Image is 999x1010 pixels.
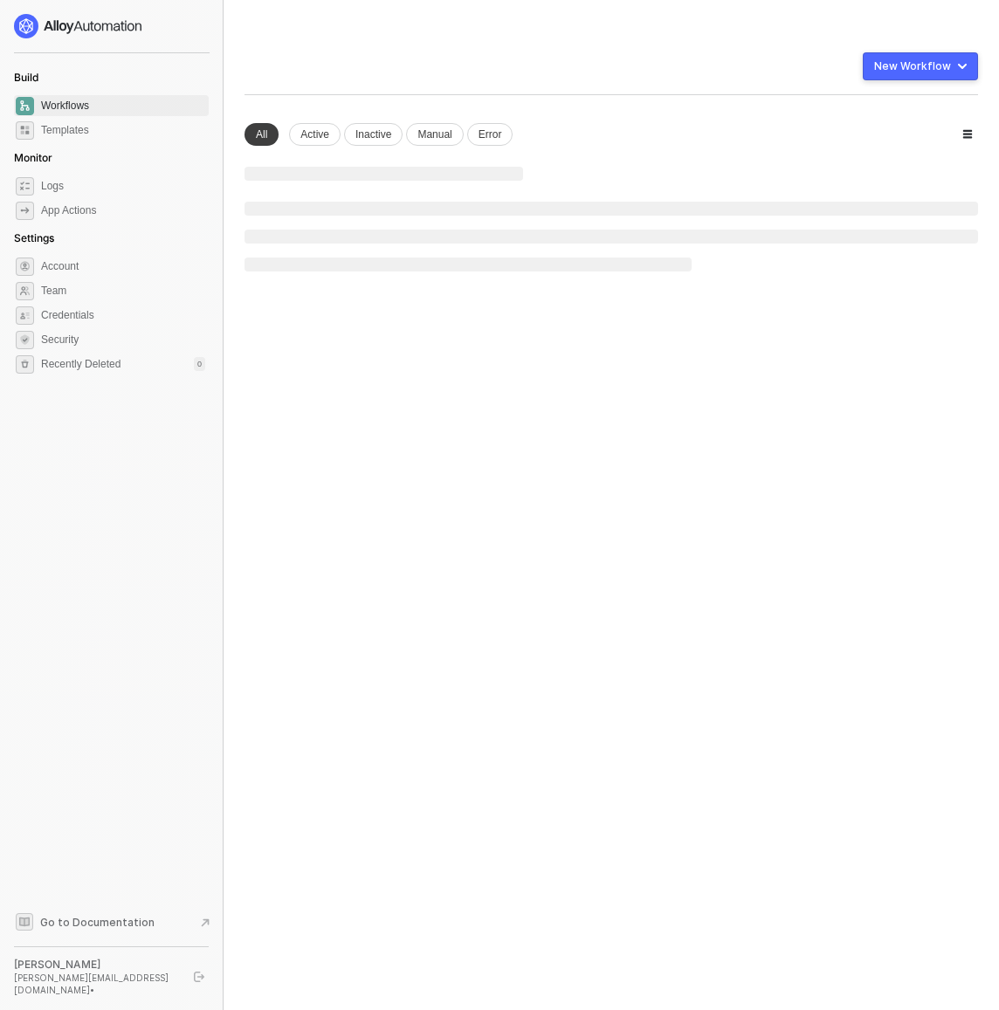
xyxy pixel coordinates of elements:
[194,972,204,982] span: logout
[41,95,205,116] span: Workflows
[874,59,951,73] div: New Workflow
[14,71,38,84] span: Build
[16,306,34,325] span: credentials
[196,914,214,931] span: document-arrow
[16,121,34,140] span: marketplace
[41,120,205,141] span: Templates
[406,123,463,146] div: Manual
[16,258,34,276] span: settings
[14,972,178,996] div: [PERSON_NAME][EMAIL_ADDRESS][DOMAIN_NAME] •
[41,203,96,218] div: App Actions
[14,14,143,38] img: logo
[16,331,34,349] span: security
[41,305,205,326] span: Credentials
[194,357,205,371] div: 0
[41,329,205,350] span: Security
[41,256,205,277] span: Account
[14,911,210,932] a: Knowledge Base
[344,123,403,146] div: Inactive
[14,14,209,38] a: logo
[16,202,34,220] span: icon-app-actions
[14,231,54,244] span: Settings
[16,282,34,300] span: team
[245,123,279,146] div: All
[41,357,121,372] span: Recently Deleted
[14,151,52,164] span: Monitor
[16,913,33,931] span: documentation
[289,123,341,146] div: Active
[14,958,178,972] div: [PERSON_NAME]
[41,175,205,196] span: Logs
[16,177,34,196] span: icon-logs
[467,123,513,146] div: Error
[863,52,978,80] button: New Workflow
[40,915,155,930] span: Go to Documentation
[16,97,34,115] span: dashboard
[41,280,205,301] span: Team
[16,355,34,374] span: settings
